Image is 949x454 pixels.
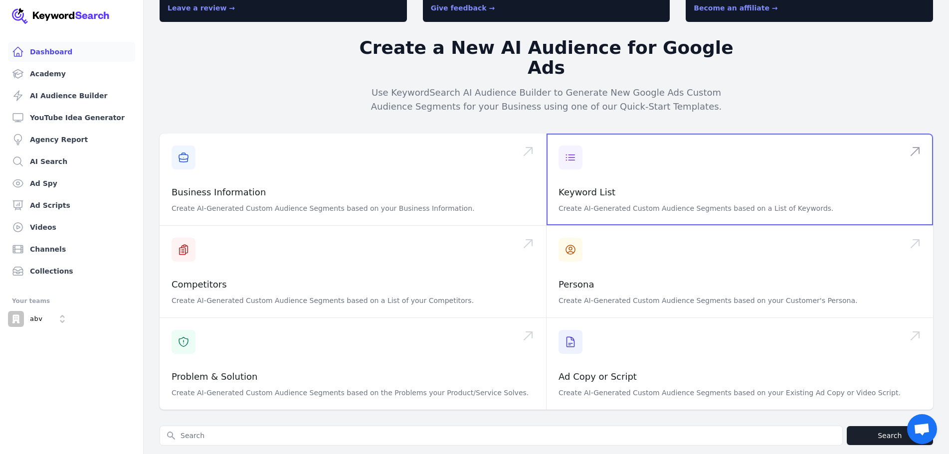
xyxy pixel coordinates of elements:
a: AI Audience Builder [8,86,135,106]
a: Ad Copy or Script [559,371,637,382]
span: → [229,4,235,12]
a: Give feedback [431,4,495,12]
a: Become an affiliate [694,4,777,12]
a: Business Information [172,187,266,197]
img: abv [8,311,24,327]
a: Channels [8,239,135,259]
a: Open chat [907,414,937,444]
button: Search [847,426,933,445]
a: Agency Report [8,130,135,150]
a: Keyword List [559,187,615,197]
button: Open organization switcher [8,311,70,327]
a: YouTube Idea Generator [8,108,135,128]
a: Collections [8,261,135,281]
a: AI Search [8,151,135,171]
a: Problem & Solution [172,371,257,382]
img: Your Company [12,8,110,24]
span: → [772,4,778,12]
a: Leave a review [168,4,235,12]
a: Ad Spy [8,173,135,193]
a: Academy [8,64,135,84]
h2: Create a New AI Audience for Google Ads [355,38,738,78]
span: → [489,4,495,12]
div: Your teams [12,295,131,307]
a: Ad Scripts [8,195,135,215]
input: Search [160,426,842,445]
a: Dashboard [8,42,135,62]
a: Competitors [172,279,227,290]
a: Videos [8,217,135,237]
p: Use KeywordSearch AI Audience Builder to Generate New Google Ads Custom Audience Segments for you... [355,86,738,114]
a: Persona [559,279,594,290]
p: abv [30,314,42,323]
